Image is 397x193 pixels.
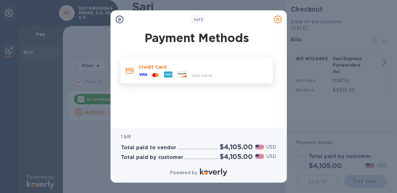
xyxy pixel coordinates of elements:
[194,17,204,22] b: of 3
[255,145,264,149] img: USD
[121,145,176,151] h3: Total paid to vendor
[139,64,268,70] p: Credit Card
[170,169,197,176] p: Powered by
[266,144,276,151] p: USD
[220,153,252,161] h2: $4,105.00
[200,168,227,176] img: Logo
[119,31,274,45] h1: Payment Methods
[255,154,264,159] img: USD
[194,17,195,22] span: 1
[266,153,276,160] p: USD
[121,154,183,161] h3: Total paid by customer
[220,143,252,151] h2: $4,105.00
[192,73,216,78] span: and more...
[121,134,131,139] b: 1 bill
